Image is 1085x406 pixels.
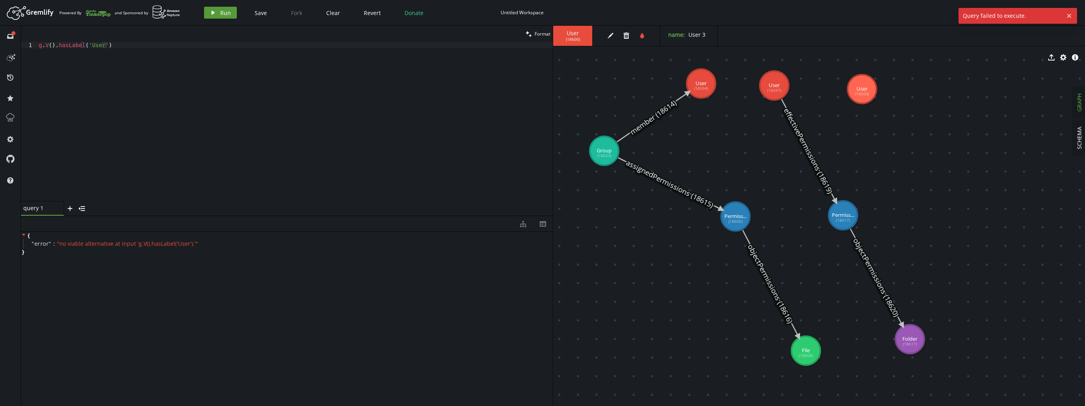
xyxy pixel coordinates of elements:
span: error [34,240,49,247]
button: Format [523,26,553,42]
button: Clear [320,7,346,19]
tspan: Group [597,147,612,154]
tspan: Folder [902,335,918,342]
span: } [21,249,24,256]
div: Untitled Workspace [501,9,544,15]
tspan: User [856,85,868,92]
span: SCHEMA [1076,127,1083,149]
tspan: (18603) [597,153,611,158]
button: Sign In [1053,7,1079,19]
span: GRAPH [1076,93,1083,112]
tspan: Permiss... [832,211,854,218]
tspan: (18594) [694,85,708,91]
tspan: (18611) [903,341,917,347]
span: Save [255,9,267,17]
span: Fork [291,9,302,17]
tspan: File [802,347,810,354]
span: User [561,30,584,37]
tspan: (18608) [799,353,813,358]
tspan: Permiss... [724,212,747,220]
button: Run [204,7,237,19]
tspan: (18606) [728,218,743,224]
span: { [28,232,30,239]
tspan: User [696,80,707,87]
span: " [32,240,34,247]
span: query 1 [23,205,55,212]
img: AWS Neptune [152,5,180,19]
div: 1 [21,42,37,48]
button: Donate [399,7,429,19]
div: Powered By [59,6,111,20]
span: : [53,240,55,247]
button: Revert [358,7,387,19]
tspan: (18600) [855,91,869,97]
button: Save [249,7,273,19]
button: Fork [285,7,308,19]
span: User 3 [688,31,705,38]
tspan: (18597) [767,87,781,93]
span: Revert [364,9,381,17]
span: Run [220,9,231,17]
tspan: User [769,82,780,89]
span: ( 18600 ) [566,37,580,42]
span: " [49,240,51,247]
span: Donate [405,9,423,17]
span: Query failed to execute. [958,8,1063,24]
div: and Sponsored by [115,5,180,20]
span: Clear [326,9,340,17]
span: " no viable alternative at input 'g.V().hasLabel('User').' " [57,240,198,247]
label: name : [668,31,685,38]
span: Format [535,30,550,37]
tspan: (18617) [836,217,850,223]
